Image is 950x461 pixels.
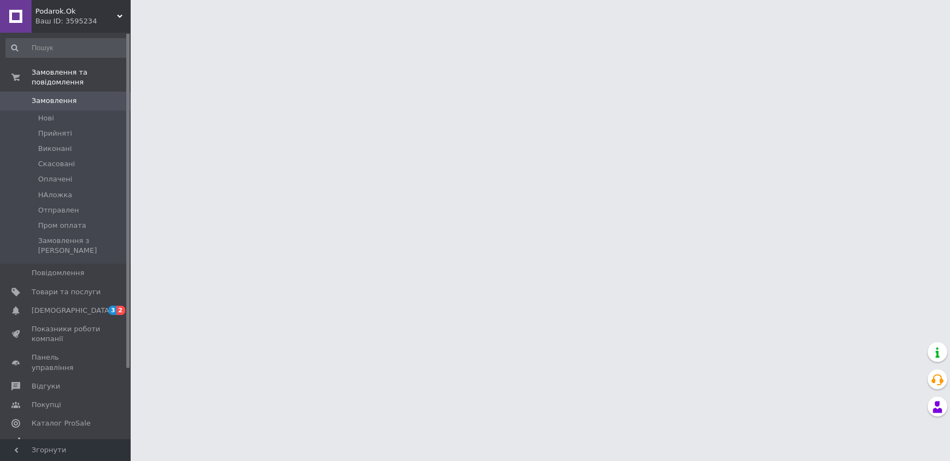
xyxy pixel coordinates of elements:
span: Товари та послуги [32,287,101,297]
span: Каталог ProSale [32,418,90,428]
span: Повідомлення [32,268,84,278]
span: Podarok.Ok [35,7,117,16]
span: [DEMOGRAPHIC_DATA] [32,306,112,316]
div: Ваш ID: 3595234 [35,16,131,26]
input: Пошук [5,38,128,58]
span: Отправлен [38,205,79,215]
span: Прийняті [38,129,72,138]
span: Скасовані [38,159,75,169]
span: 2 [117,306,125,315]
span: НАложка [38,190,72,200]
span: Пром оплата [38,221,86,230]
span: Виконані [38,144,72,154]
span: Покупці [32,400,61,410]
span: Замовлення з [PERSON_NAME] [38,236,127,256]
span: Панель управління [32,353,101,372]
span: Відгуки [32,381,60,391]
span: Аналітика [32,437,69,447]
span: Нові [38,113,54,123]
span: Оплачені [38,174,72,184]
span: Замовлення та повідомлення [32,68,131,87]
span: Замовлення [32,96,77,106]
span: 3 [108,306,117,315]
span: Показники роботи компанії [32,324,101,344]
